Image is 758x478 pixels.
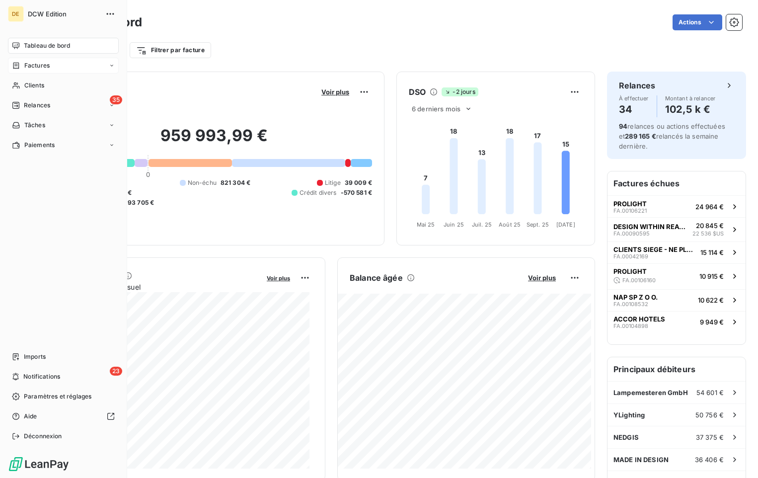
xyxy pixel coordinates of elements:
span: 37 375 € [696,433,724,441]
span: 10 915 € [699,272,724,280]
span: Paiements [24,141,55,150]
span: 39 009 € [345,178,372,187]
span: FA.00108532 [613,301,648,307]
span: 50 756 € [695,411,724,419]
span: PROLIGHT [613,200,647,208]
span: 94 [619,122,627,130]
span: À effectuer [619,95,649,101]
span: PROLIGHT [613,267,647,275]
button: PROLIGHTFA.0010622124 964 € [607,195,746,217]
span: Clients [24,81,44,90]
h6: Balance âgée [350,272,403,284]
span: Factures [24,61,50,70]
button: Voir plus [318,87,352,96]
span: 289 165 € [625,132,656,140]
h4: 102,5 k € [665,101,716,117]
tspan: Juil. 25 [472,221,492,228]
span: Notifications [23,372,60,381]
span: Lampemesteren GmbH [613,389,688,397]
span: Imports [24,352,46,361]
button: DESIGN WITHIN REACHFA.0009059520 845 €22 536 $US [607,217,746,241]
span: Aide [24,412,37,421]
iframe: Intercom live chat [724,444,748,468]
span: 20 845 € [696,222,724,230]
div: DE [8,6,24,22]
span: YLighting [613,411,645,419]
span: Litige [325,178,341,187]
span: Paramètres et réglages [24,392,91,401]
tspan: Mai 25 [417,221,435,228]
span: CLIENTS SIEGE - NE PLUS UTILISER [613,245,696,253]
span: FA.00106160 [622,277,656,283]
span: -570 581 € [341,188,373,197]
h6: Factures échues [607,171,746,195]
span: FA.00042169 [613,253,648,259]
span: -2 jours [442,87,478,96]
a: Aide [8,408,119,424]
button: NAP SP Z O O.FA.0010853210 622 € [607,289,746,311]
span: Voir plus [528,274,556,282]
button: Filtrer par facture [130,42,211,58]
h6: Principaux débiteurs [607,357,746,381]
tspan: [DATE] [556,221,575,228]
button: ACCOR HOTELSFA.001048989 949 € [607,311,746,333]
span: Déconnexion [24,432,62,441]
span: 54 601 € [696,389,724,397]
span: DCW Edition [28,10,99,18]
h6: Relances [619,80,655,91]
button: CLIENTS SIEGE - NE PLUS UTILISERFA.0004216915 114 € [607,241,746,263]
span: 6 derniers mois [412,105,460,113]
span: Voir plus [321,88,349,96]
span: 0 [146,170,150,178]
span: ACCOR HOTELS [613,315,665,323]
span: Tableau de bord [24,41,70,50]
span: Non-échu [188,178,217,187]
span: 9 949 € [700,318,724,326]
button: Voir plus [525,273,559,282]
span: -93 705 € [125,198,154,207]
span: Crédit divers [300,188,337,197]
span: 22 536 $US [692,230,724,238]
span: 36 406 € [695,456,724,464]
h6: DSO [409,86,426,98]
span: NAP SP Z O O. [613,293,658,301]
button: PROLIGHTFA.0010616010 915 € [607,263,746,289]
span: FA.00104898 [613,323,648,329]
span: NEDGIS [613,433,639,441]
span: Relances [24,101,50,110]
span: FA.00106221 [613,208,647,214]
span: 24 964 € [695,203,724,211]
span: 15 114 € [700,248,724,256]
span: Tâches [24,121,45,130]
button: Actions [673,14,722,30]
img: Logo LeanPay [8,456,70,472]
span: Chiffre d'affaires mensuel [56,282,260,292]
h4: 34 [619,101,649,117]
span: relances ou actions effectuées et relancés la semaine dernière. [619,122,725,150]
span: Voir plus [267,275,290,282]
tspan: Juin 25 [444,221,464,228]
span: 35 [110,95,122,104]
tspan: Août 25 [499,221,521,228]
span: MADE IN DESIGN [613,456,669,464]
tspan: Sept. 25 [527,221,549,228]
span: Montant à relancer [665,95,716,101]
span: 23 [110,367,122,376]
span: FA.00090595 [613,231,650,237]
span: DESIGN WITHIN REACH [613,223,688,231]
h2: 959 993,99 € [56,126,372,156]
span: 10 622 € [698,296,724,304]
span: 821 304 € [221,178,250,187]
button: Voir plus [264,273,293,282]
